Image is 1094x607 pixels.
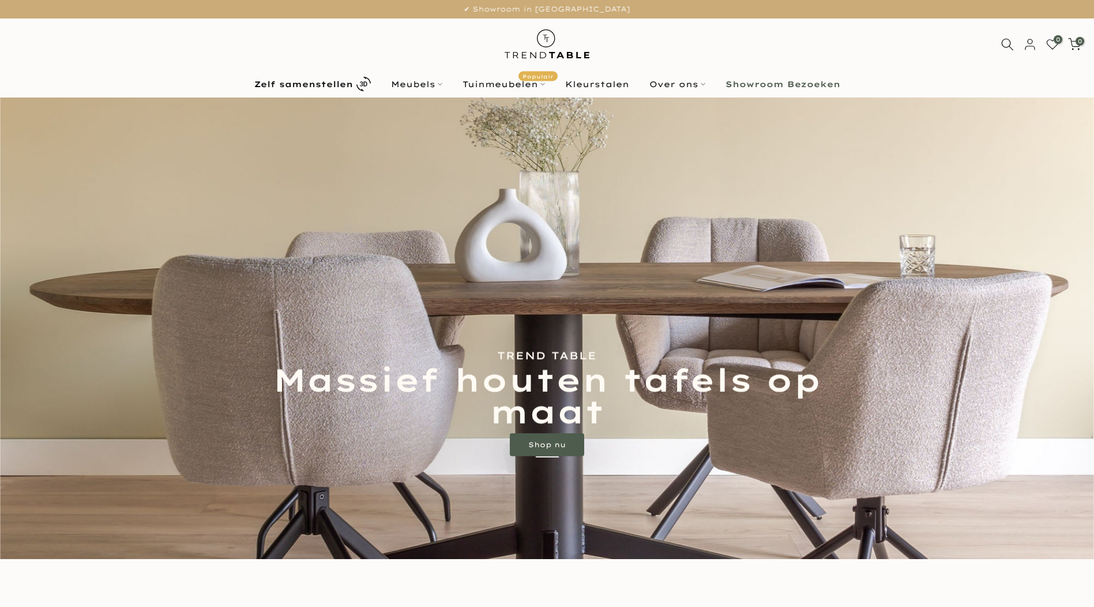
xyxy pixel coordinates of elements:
a: TuinmeubelenPopulair [452,77,555,91]
a: Shop nu [510,433,584,456]
b: Zelf samenstellen [254,80,353,88]
a: 0 [1068,38,1081,51]
a: Over ons [639,77,715,91]
a: Meubels [381,77,452,91]
a: Kleurstalen [555,77,639,91]
a: 0 [1046,38,1059,51]
span: 0 [1076,37,1084,46]
a: Zelf samenstellen [244,74,381,94]
img: trend-table [497,18,597,70]
b: Showroom Bezoeken [725,80,840,88]
a: Showroom Bezoeken [715,77,850,91]
span: Populair [518,71,558,81]
iframe: toggle-frame [1,548,59,606]
span: 0 [1054,35,1062,44]
p: ✔ Showroom in [GEOGRAPHIC_DATA] [14,3,1080,16]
